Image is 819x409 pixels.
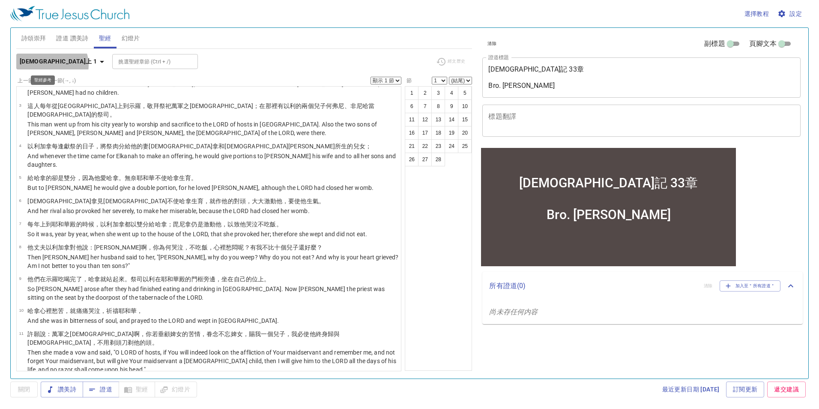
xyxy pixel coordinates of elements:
[203,198,325,204] wh7358: ，就作他的對頭
[48,384,76,395] span: 讚美詩
[319,198,325,204] wh7481: 。
[52,143,371,150] wh511: 每逢獻祭
[16,54,111,69] button: [DEMOGRAPHIC_DATA]上 1
[19,103,21,108] span: 3
[431,86,445,100] button: 3
[94,221,282,228] wh1767: ，以利加拿都以
[64,307,143,314] wh4751: ，就痛痛
[238,244,323,251] wh3415: 呢？有我不比十個
[431,139,445,153] button: 23
[27,207,325,215] p: And her rival also provoked her severely, to make her miserable, because the LORD had closed her ...
[27,285,398,302] p: So [PERSON_NAME] arose after they had finished eating and drinking in [GEOGRAPHIC_DATA]. Now [PER...
[46,244,323,251] wh376: 以利加拿
[76,221,282,228] wh1004: 的時候
[19,244,21,249] span: 8
[27,102,374,118] wh1931: 人
[76,143,371,150] wh2076: 的日子
[76,174,197,181] wh4490: ，因為他愛
[276,221,282,228] wh398: 。
[10,6,129,21] img: True Jesus Church
[27,102,374,118] wh3117: 從[GEOGRAPHIC_DATA]
[27,331,340,346] wh519: 的苦情
[155,276,270,283] wh5941: 在耶和華
[141,244,323,251] wh2584: 啊，你為何哭泣
[119,307,143,314] wh6419: 耶和華
[431,99,445,113] button: 8
[27,331,340,346] wh5087: 願
[27,183,374,192] p: But to [PERSON_NAME] he would give a double portion, for he loved [PERSON_NAME], although the LOR...
[258,221,282,228] wh1058: 不吃飯
[405,126,418,140] button: 16
[405,99,418,113] button: 6
[27,174,374,182] p: 給
[287,244,323,251] wh6235: 兒子
[34,174,197,181] wh5414: 哈拿
[208,244,323,251] wh398: ，心
[405,153,418,166] button: 26
[27,102,374,118] wh6635: 之[DEMOGRAPHIC_DATA]
[27,102,374,118] wh2076: 萬軍
[179,276,270,283] wh3068: 殿
[27,243,398,252] p: 他丈夫
[405,113,418,126] button: 11
[99,33,111,44] span: 聖經
[741,6,773,22] button: 選擇教程
[19,198,21,203] span: 6
[27,102,374,118] wh5927: 示羅
[27,331,340,346] wh559: ：萬軍
[183,244,323,251] wh1058: ，不吃飯
[246,198,325,204] wh6869: ，大大激動
[488,65,795,90] textarea: [DEMOGRAPHIC_DATA]記 33章 Bro. [PERSON_NAME]
[482,272,803,300] div: 所有證道(0)清除加入至＂所有證道＂
[27,152,398,169] p: And whenever the time came for Elkanah to make an offering, he would give portions to [PERSON_NAM...
[659,382,723,397] a: 最近更新日期 [DATE]
[744,9,769,19] span: 選擇教程
[418,126,432,140] button: 17
[445,139,458,153] button: 24
[220,244,323,251] wh3824: 裡愁悶
[19,276,21,281] span: 9
[458,113,472,126] button: 15
[70,244,323,251] wh511: 對他說
[726,382,765,397] a: 訂閱更新
[405,86,418,100] button: 1
[83,382,119,397] button: 證道
[27,230,367,238] p: So it was, year by year, when she went up to the house of the LORD, that she provoked her; theref...
[774,384,799,395] span: 遞交建議
[19,175,21,180] span: 5
[311,244,323,251] wh2896: 麼？
[489,308,538,316] i: 尚未存任何内容
[27,331,340,346] wh3068: 啊，你若垂顧
[445,113,458,126] button: 14
[479,146,738,268] iframe: from-child
[149,143,371,150] wh802: [DEMOGRAPHIC_DATA]拿
[733,384,758,395] span: 訂閱更新
[431,153,445,166] button: 28
[52,307,143,314] wh5315: 愁苦
[27,307,279,315] p: 哈拿心裡
[143,276,270,283] wh3548: 以利
[56,33,88,44] span: 證道 讚美詩
[720,280,781,292] button: 加入至＂所有證道＂
[106,174,197,181] wh157: 哈拿
[299,244,323,251] wh1121: 還好
[779,9,802,19] span: 設定
[418,99,432,113] button: 7
[418,153,432,166] button: 27
[445,126,458,140] button: 19
[482,39,502,49] button: 清除
[458,86,472,100] button: 5
[227,276,270,283] wh3427: 在自己的位
[100,307,143,314] wh1058: ，祈禱
[27,120,398,137] p: This man went up from his city yearly to worship and sacrifice to the LORD of hosts in [GEOGRAPHI...
[137,221,282,228] wh6213: 雙分給哈拿；毘尼拿仍是激動
[52,221,282,228] wh5927: 耶和華
[487,40,496,48] span: 清除
[131,143,371,150] wh5414: 他的妻
[27,253,398,270] p: Then [PERSON_NAME] her husband said to her, "[PERSON_NAME], why do you weep? Why do you not eat? ...
[27,102,374,118] wh5892: 上到
[445,86,458,100] button: 4
[27,102,398,119] p: 這
[27,331,340,346] wh5088: 說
